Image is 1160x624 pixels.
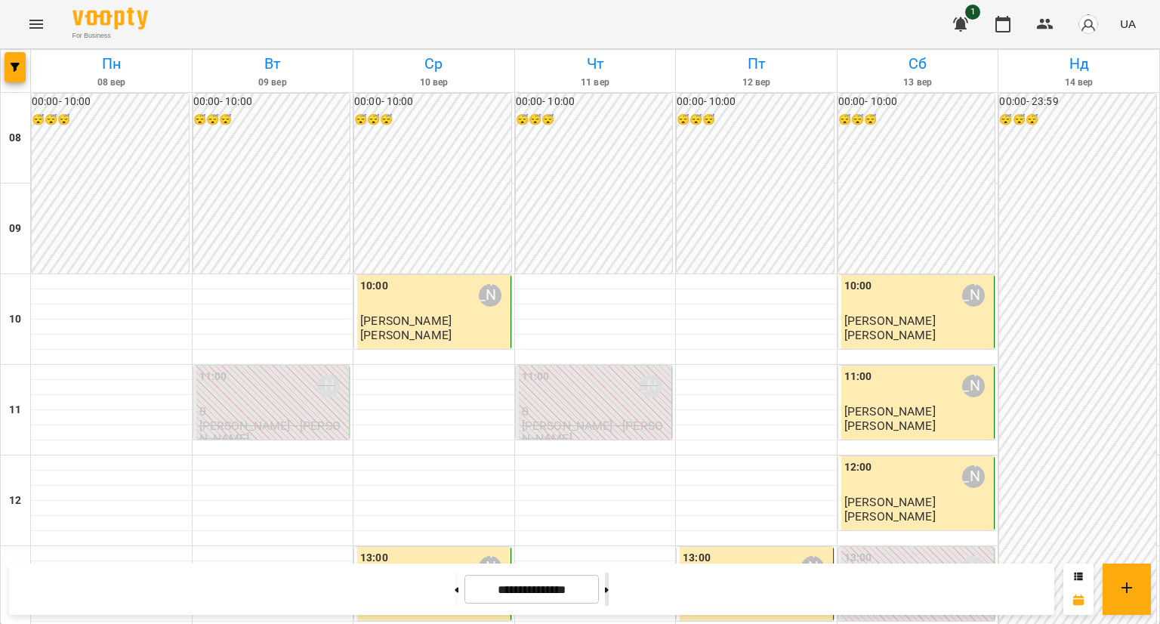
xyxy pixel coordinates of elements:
div: Вікторія Половинка [317,375,340,397]
h6: Пт [678,52,835,76]
span: UA [1120,16,1136,32]
label: 12:00 [844,459,872,476]
h6: 14 вер [1001,76,1157,90]
h6: Вт [195,52,351,76]
label: 10:00 [360,278,388,295]
label: 10:00 [844,278,872,295]
p: [PERSON_NAME] [360,329,452,341]
h6: 08 [9,130,21,147]
label: 13:00 [360,550,388,567]
h6: Сб [840,52,996,76]
h6: Пн [33,52,190,76]
p: 0 [199,405,347,418]
h6: 00:00 - 10:00 [354,94,511,110]
span: [PERSON_NAME] [360,314,452,328]
label: 13:00 [844,550,872,567]
div: Вікторія Половинка [962,465,985,488]
h6: 😴😴😴 [999,112,1156,128]
h6: Ср [356,52,512,76]
h6: 00:00 - 10:00 [838,94,995,110]
span: [PERSON_NAME] [844,404,936,419]
h6: 11 [9,402,21,419]
img: Voopty Logo [72,8,148,29]
h6: Чт [517,52,674,76]
h6: 12 [9,493,21,509]
p: [PERSON_NAME] - [PERSON_NAME] [522,419,669,446]
p: [PERSON_NAME] [844,329,936,341]
h6: 13 вер [840,76,996,90]
div: Вікторія Половинка [479,284,501,307]
span: For Business [72,31,148,41]
span: [PERSON_NAME] [844,495,936,509]
p: [PERSON_NAME] [844,510,936,523]
h6: 08 вер [33,76,190,90]
h6: 😴😴😴 [838,112,995,128]
div: Вікторія Половинка [962,284,985,307]
button: UA [1114,10,1142,38]
span: [PERSON_NAME] [844,314,936,328]
h6: 11 вер [517,76,674,90]
h6: 10 вер [356,76,512,90]
label: 13:00 [683,550,711,567]
button: Menu [18,6,54,42]
h6: 😴😴😴 [677,112,834,128]
label: 11:00 [199,369,227,385]
h6: 😴😴😴 [32,112,189,128]
p: [PERSON_NAME] - [PERSON_NAME] [199,419,347,446]
p: 0 [522,405,669,418]
h6: 12 вер [678,76,835,90]
h6: 00:00 - 10:00 [677,94,834,110]
h6: 00:00 - 10:00 [516,94,673,110]
p: [PERSON_NAME] [844,419,936,432]
h6: 09 вер [195,76,351,90]
h6: 00:00 - 10:00 [193,94,350,110]
div: Вікторія Половинка [962,375,985,397]
h6: 😴😴😴 [354,112,511,128]
h6: 00:00 - 10:00 [32,94,189,110]
h6: 00:00 - 23:59 [999,94,1156,110]
h6: 😴😴😴 [193,112,350,128]
label: 11:00 [844,369,872,385]
img: avatar_s.png [1078,14,1099,35]
span: 1 [965,5,980,20]
h6: Нд [1001,52,1157,76]
h6: 😴😴😴 [516,112,673,128]
h6: 09 [9,221,21,237]
h6: 10 [9,311,21,328]
div: Вікторія Половинка [640,375,662,397]
label: 11:00 [522,369,550,385]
